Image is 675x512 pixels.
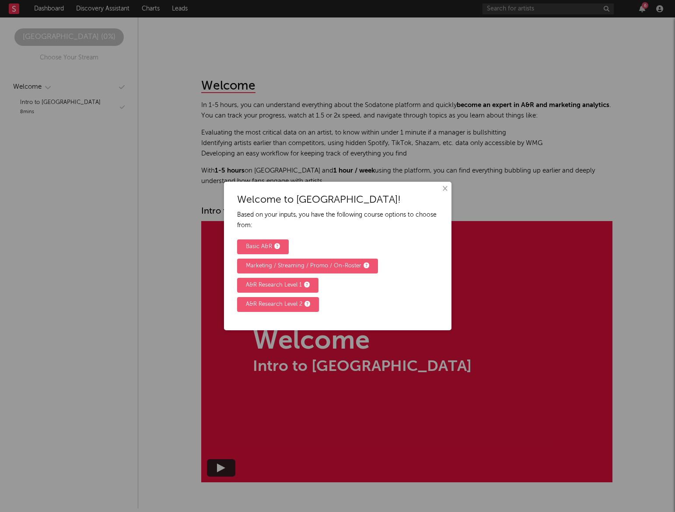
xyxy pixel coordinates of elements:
div: Basic A&R [246,242,280,252]
div: Welcome to [GEOGRAPHIC_DATA]! [237,195,438,205]
div: Based on your inputs, you have the following course options to choose from: [237,210,438,231]
div: Marketing / Streaming / Promo / On-Roster [246,261,369,271]
button: × [440,184,449,194]
div: A&R Research Level 1 [246,280,310,291]
div: A&R Research Level 2 [246,299,310,310]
